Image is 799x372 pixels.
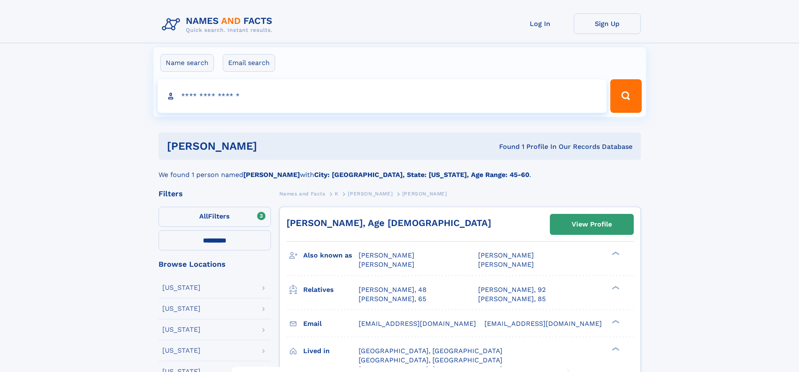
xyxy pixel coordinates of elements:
[303,248,359,263] h3: Also known as
[303,317,359,331] h3: Email
[335,191,338,197] span: K
[378,142,632,151] div: Found 1 Profile In Our Records Database
[610,79,641,113] button: Search Button
[348,191,393,197] span: [PERSON_NAME]
[162,347,200,354] div: [US_STATE]
[199,212,208,220] span: All
[507,13,574,34] a: Log In
[610,251,620,256] div: ❯
[162,326,200,333] div: [US_STATE]
[478,294,546,304] a: [PERSON_NAME], 85
[348,188,393,199] a: [PERSON_NAME]
[286,218,491,228] a: [PERSON_NAME], Age [DEMOGRAPHIC_DATA]
[478,260,534,268] span: [PERSON_NAME]
[359,347,502,355] span: [GEOGRAPHIC_DATA], [GEOGRAPHIC_DATA]
[159,160,641,180] div: We found 1 person named with .
[162,305,200,312] div: [US_STATE]
[402,191,447,197] span: [PERSON_NAME]
[359,356,502,364] span: [GEOGRAPHIC_DATA], [GEOGRAPHIC_DATA]
[610,346,620,351] div: ❯
[478,285,546,294] a: [PERSON_NAME], 92
[610,285,620,290] div: ❯
[484,320,602,328] span: [EMAIL_ADDRESS][DOMAIN_NAME]
[158,79,607,113] input: search input
[359,285,427,294] a: [PERSON_NAME], 48
[279,188,325,199] a: Names and Facts
[314,171,529,179] b: City: [GEOGRAPHIC_DATA], State: [US_STATE], Age Range: 45-60
[335,188,338,199] a: K
[303,344,359,358] h3: Lived in
[478,251,534,259] span: [PERSON_NAME]
[574,13,641,34] a: Sign Up
[572,215,612,234] div: View Profile
[359,251,414,259] span: [PERSON_NAME]
[159,207,271,227] label: Filters
[159,190,271,198] div: Filters
[160,54,214,72] label: Name search
[610,319,620,324] div: ❯
[303,283,359,297] h3: Relatives
[159,260,271,268] div: Browse Locations
[359,294,426,304] a: [PERSON_NAME], 65
[243,171,300,179] b: [PERSON_NAME]
[359,320,476,328] span: [EMAIL_ADDRESS][DOMAIN_NAME]
[550,214,633,234] a: View Profile
[162,284,200,291] div: [US_STATE]
[223,54,275,72] label: Email search
[167,141,378,151] h1: [PERSON_NAME]
[159,13,279,36] img: Logo Names and Facts
[359,260,414,268] span: [PERSON_NAME]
